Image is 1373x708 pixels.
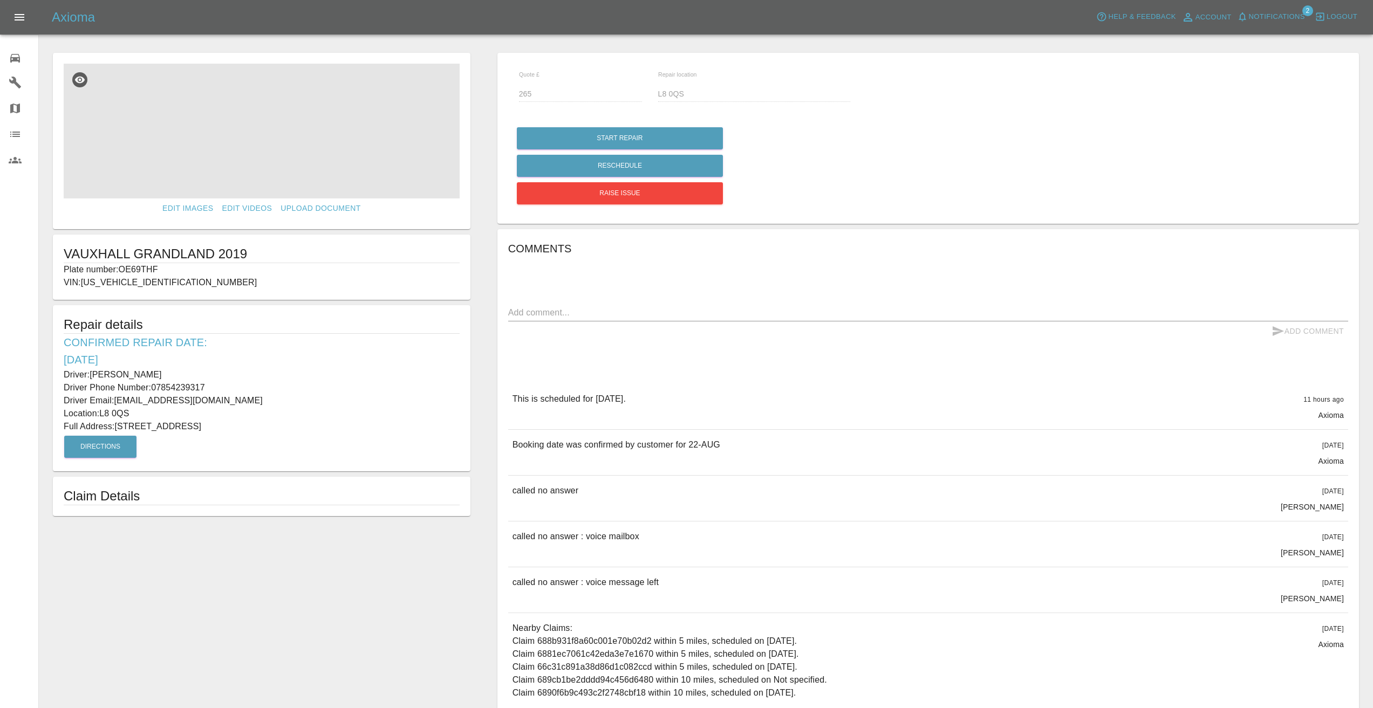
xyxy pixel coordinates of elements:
a: Upload Document [276,198,365,218]
span: 2 [1302,5,1313,16]
span: Repair location [658,71,697,78]
span: [DATE] [1322,487,1344,495]
p: Nearby Claims: Claim 688b931f8a60c001e70b02d2 within 5 miles, scheduled on [DATE]. Claim 6881ec70... [513,622,827,699]
span: [DATE] [1322,442,1344,449]
p: [PERSON_NAME] [1281,501,1344,512]
button: Directions [64,436,136,458]
p: Axioma [1318,639,1344,650]
span: Quote £ [519,71,539,78]
h6: Confirmed Repair Date: [DATE] [64,334,460,368]
p: [PERSON_NAME] [1281,593,1344,604]
p: VIN: [US_VEHICLE_IDENTIFICATION_NUMBER] [64,276,460,289]
p: Plate number: OE69THF [64,263,460,276]
button: Open drawer [6,4,32,30]
p: Driver Phone Number: 07854239317 [64,381,460,394]
p: called no answer : voice mailbox [513,530,639,543]
button: Raise issue [517,182,723,204]
p: called no answer [513,484,578,497]
span: Help & Feedback [1108,11,1176,23]
button: Reschedule [517,155,723,177]
h1: VAUXHALL GRANDLAND 2019 [64,245,460,263]
h6: Comments [508,240,1348,257]
h5: Repair details [64,316,460,333]
button: Logout [1312,9,1360,25]
h1: Claim Details [64,487,460,505]
button: Help & Feedback [1094,9,1178,25]
span: 11 hours ago [1303,396,1344,403]
a: Edit Videos [217,198,276,218]
p: Booking date was confirmed by customer for 22-AUG [513,438,720,451]
h5: Axioma [52,9,95,26]
button: Notifications [1234,9,1308,25]
p: Full Address: [STREET_ADDRESS] [64,420,460,433]
span: [DATE] [1322,625,1344,633]
p: Driver Email: [EMAIL_ADDRESS][DOMAIN_NAME] [64,394,460,407]
p: Location: L8 0QS [64,407,460,420]
p: Axioma [1318,456,1344,466]
p: This is scheduled for [DATE]. [513,393,626,405]
span: [DATE] [1322,533,1344,541]
img: c3e5358c-a56f-47e7-b5b5-3d09e0b3a683 [64,64,460,198]
a: Account [1179,9,1234,26]
span: Logout [1327,11,1357,23]
a: Edit Images [158,198,217,218]
span: Account [1196,11,1232,24]
p: [PERSON_NAME] [1281,547,1344,558]
span: Notifications [1249,11,1305,23]
p: Axioma [1318,410,1344,421]
p: called no answer : voice message left [513,576,659,589]
span: [DATE] [1322,579,1344,587]
button: Start Repair [517,127,723,149]
p: Driver: [PERSON_NAME] [64,368,460,381]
